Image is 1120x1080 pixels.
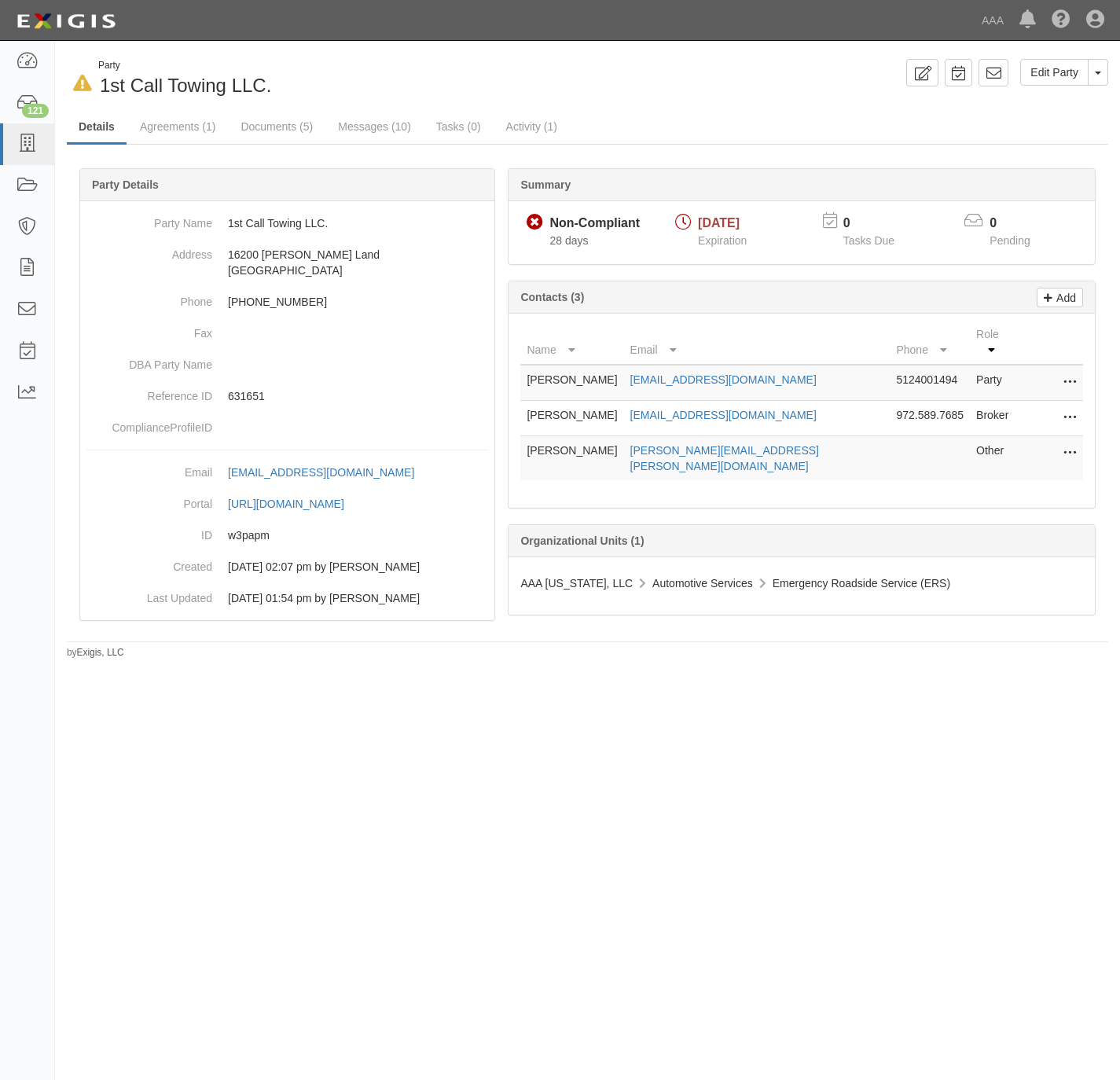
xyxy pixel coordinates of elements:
b: Party Details [92,178,159,191]
a: [EMAIL_ADDRESS][DOMAIN_NAME] [228,466,431,479]
a: Add [1037,288,1083,307]
span: Expiration [698,234,747,247]
td: Party [970,365,1020,401]
td: Other [970,436,1020,481]
b: Organizational Units (1) [520,534,644,547]
td: 972.589.7685 [890,401,970,436]
span: Since 08/19/2025 [549,234,588,247]
a: Edit Party [1020,59,1089,86]
span: AAA [US_STATE], LLC [520,577,633,590]
small: by [67,646,124,659]
dt: ID [86,520,212,543]
th: Phone [890,320,970,365]
td: [PERSON_NAME] [520,401,623,436]
div: [EMAIL_ADDRESS][DOMAIN_NAME] [228,465,414,480]
span: Emergency Roadside Service (ERS) [773,577,950,590]
div: Party [98,59,271,72]
span: Automotive Services [652,577,753,590]
img: logo-5460c22ac91f19d4615b14bd174203de0afe785f0fc80cf4dbbc73dc1793850b.png [12,7,120,35]
div: 121 [22,104,49,118]
i: Help Center - Complianz [1052,11,1070,30]
p: 0 [990,215,1049,233]
dd: 1st Call Towing LLC. [86,208,488,239]
a: Messages (10) [326,111,423,142]
dd: 07/20/2023 02:07 pm by Samantha Molina [86,551,488,582]
th: Name [520,320,623,365]
td: Broker [970,401,1020,436]
th: Role [970,320,1020,365]
td: [PERSON_NAME] [520,436,623,481]
dt: Email [86,457,212,480]
a: Agreements (1) [128,111,227,142]
span: 1st Call Towing LLC. [100,75,271,96]
dt: Fax [86,318,212,341]
dt: ComplianceProfileID [86,412,212,435]
p: Add [1052,288,1076,307]
a: [PERSON_NAME][EMAIL_ADDRESS][PERSON_NAME][DOMAIN_NAME] [630,444,819,472]
dd: w3papm [86,520,488,551]
div: Non-Compliant [549,215,640,233]
a: Activity (1) [494,111,569,142]
dd: 16200 [PERSON_NAME] Land [GEOGRAPHIC_DATA] [86,239,488,286]
span: [DATE] [698,216,740,230]
dt: Last Updated [86,582,212,606]
dd: [PHONE_NUMBER] [86,286,488,318]
i: In Default since 09/02/2025 [73,75,92,92]
a: [EMAIL_ADDRESS][DOMAIN_NAME] [630,409,817,421]
dt: Address [86,239,212,263]
span: Pending [990,234,1030,247]
p: 631651 [228,388,488,404]
a: Tasks (0) [424,111,493,142]
span: Tasks Due [843,234,894,247]
a: AAA [974,5,1012,36]
a: Documents (5) [229,111,325,142]
td: 5124001494 [890,365,970,401]
dt: Party Name [86,208,212,231]
a: [URL][DOMAIN_NAME] [228,498,362,510]
a: Exigis, LLC [77,647,124,658]
dt: Reference ID [86,380,212,404]
b: Contacts (3) [520,291,584,303]
dt: Phone [86,286,212,310]
b: Summary [520,178,571,191]
a: Details [67,111,127,145]
th: Email [624,320,890,365]
dt: Portal [86,488,212,512]
div: 1st Call Towing LLC. [67,59,576,99]
td: [PERSON_NAME] [520,365,623,401]
p: 0 [843,215,914,233]
dt: Created [86,551,212,575]
i: Non-Compliant [527,215,543,231]
dd: 11/25/2024 01:54 pm by Benjamin Tully [86,582,488,614]
a: [EMAIL_ADDRESS][DOMAIN_NAME] [630,373,817,386]
dt: DBA Party Name [86,349,212,373]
